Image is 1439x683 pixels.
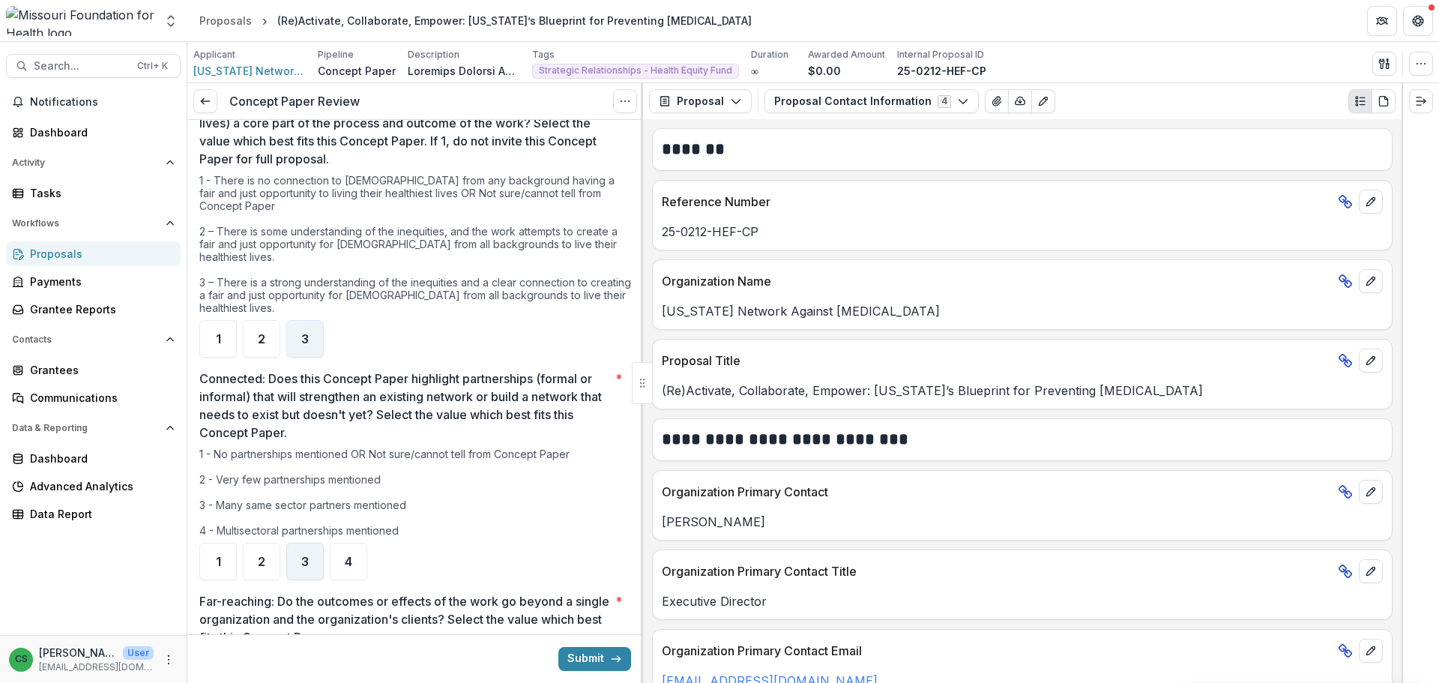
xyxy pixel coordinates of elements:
button: Search... [6,54,181,78]
button: PDF view [1372,89,1396,113]
p: Proposal Title [662,352,1332,370]
p: Tags [532,48,555,61]
button: edit [1359,269,1383,293]
p: Organization Primary Contact Title [662,562,1332,580]
span: 4 [345,556,352,568]
div: Grantees [30,362,169,378]
button: Partners [1367,6,1397,36]
button: edit [1359,559,1383,583]
p: Organization Name [662,272,1332,290]
p: ∞ [751,63,758,79]
p: Awarded Amount [808,48,885,61]
button: Options [613,89,637,113]
img: Missouri Foundation for Health logo [6,6,154,36]
a: Data Report [6,502,181,526]
div: 1 - No partnerships mentioned OR Not sure/cannot tell from Concept Paper 2 - Very few partnership... [199,448,631,543]
button: Get Help [1403,6,1433,36]
button: Open Activity [6,151,181,175]
p: $0.00 [808,63,841,79]
div: Payments [30,274,169,289]
div: Dashboard [30,124,169,140]
p: [PERSON_NAME] [39,645,117,661]
a: Grantee Reports [6,297,181,322]
div: Grantee Reports [30,301,169,317]
button: Proposal [649,89,752,113]
a: Dashboard [6,446,181,471]
span: Workflows [12,218,160,229]
p: Applicant [193,48,235,61]
button: edit [1359,480,1383,504]
div: Data Report [30,506,169,522]
span: 3 [301,333,309,345]
div: Tasks [30,185,169,201]
span: Search... [34,60,128,73]
div: 1 - There is no connection to [DEMOGRAPHIC_DATA] from any background having a fair and just oppor... [199,174,631,320]
p: Internal Proposal ID [897,48,984,61]
span: 1 [216,556,221,568]
span: 2 [258,333,265,345]
a: Proposals [193,10,258,31]
div: Proposals [30,246,169,262]
p: Pipeline [318,48,354,61]
p: Loremips Dolorsi Ametcon Adipi Elits (DO-EIUS), temporin Utlabore EtdoLorem, aliquaen a mini, ven... [408,63,520,79]
button: Expand right [1409,89,1433,113]
button: View Attached Files [985,89,1009,113]
a: Tasks [6,181,181,205]
button: edit [1359,639,1383,663]
p: Organization Primary Contact Email [662,642,1332,660]
p: Description [408,48,459,61]
p: Connected: Does this Concept Paper highlight partnerships (formal or informal) that will strength... [199,370,609,442]
button: Submit [558,647,631,671]
button: Open entity switcher [160,6,181,36]
span: Notifications [30,96,175,109]
span: 1 [216,333,221,345]
h3: Concept Paper Review [229,94,360,109]
button: edit [1359,349,1383,373]
a: Proposals [6,241,181,266]
span: Data & Reporting [12,423,160,433]
span: Activity [12,157,160,168]
a: Grantees [6,358,181,382]
p: Reference Number [662,193,1332,211]
button: edit [1359,190,1383,214]
div: Ctrl + K [134,58,171,74]
a: Dashboard [6,120,181,145]
div: Advanced Analytics [30,478,169,494]
p: 25-0212-HEF-CP [897,63,986,79]
button: Plaintext view [1348,89,1372,113]
div: Proposals [199,13,252,28]
a: [US_STATE] Network of Child Advocacy Centers Inc. [193,63,306,79]
span: Strategic Relationships - Health Equity Fund [539,65,732,76]
p: Duration [751,48,788,61]
p: [EMAIL_ADDRESS][DOMAIN_NAME] [39,661,154,674]
p: Concept Paper [318,63,396,79]
p: [US_STATE] Network Against [MEDICAL_DATA] [662,302,1383,320]
div: (Re)Activate, Collaborate, Empower: [US_STATE]’s Blueprint for Preventing [MEDICAL_DATA] [277,13,752,28]
button: Open Data & Reporting [6,416,181,440]
span: Contacts [12,334,160,345]
p: Organization Primary Contact [662,483,1332,501]
span: 2 [258,556,265,568]
button: More [160,651,178,669]
a: Communications [6,385,181,410]
p: Equity-focused. Is health equity (a fair and just opportunity for [DEMOGRAPHIC_DATA] from all bac... [199,78,609,168]
div: Dashboard [30,451,169,466]
p: (Re)Activate, Collaborate, Empower: [US_STATE]’s Blueprint for Preventing [MEDICAL_DATA] [662,382,1383,400]
button: Notifications [6,90,181,114]
p: [PERSON_NAME] [662,513,1383,531]
span: 3 [301,556,309,568]
p: Far-reaching: Do the outcomes or effects of the work go beyond a single organization and the orga... [199,592,609,646]
p: User [123,646,154,660]
button: Edit as form [1031,89,1055,113]
a: Advanced Analytics [6,474,181,499]
div: Chase Shiflet [15,655,28,664]
nav: breadcrumb [193,10,758,31]
a: Payments [6,269,181,294]
button: Open Contacts [6,328,181,352]
button: Proposal Contact Information4 [764,89,979,113]
p: 25-0212-HEF-CP [662,223,1383,241]
p: Executive Director [662,592,1383,610]
button: Open Workflows [6,211,181,235]
div: Communications [30,390,169,406]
